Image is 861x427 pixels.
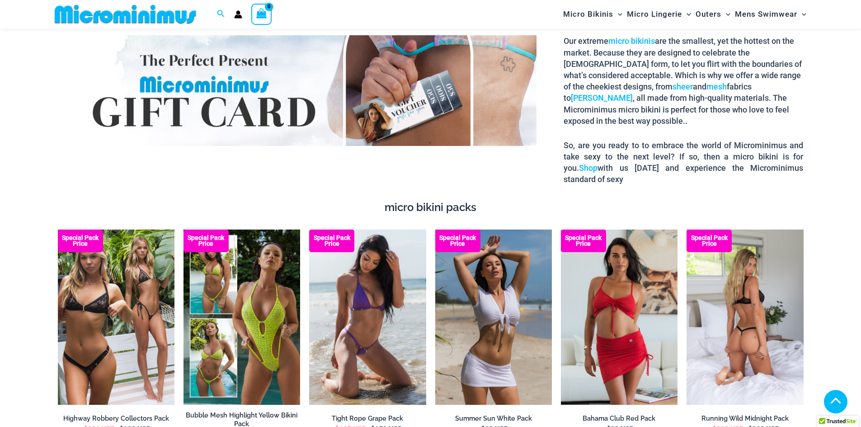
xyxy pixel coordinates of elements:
[435,230,552,404] img: Summer Sun White 9116 Top 522 Skirt 08
[706,82,727,91] a: mesh
[561,414,678,423] a: Bahama Club Red Pack
[687,235,732,247] b: Special Pack Price
[563,3,613,26] span: Micro Bikinis
[58,235,103,247] b: Special Pack Price
[687,414,803,423] a: Running Wild Midnight Pack
[561,235,606,247] b: Special Pack Price
[608,36,655,46] a: micro bikinis
[251,4,272,24] a: View Shopping Cart, empty
[733,3,809,26] a: Mens SwimwearMenu ToggleMenu Toggle
[721,3,730,26] span: Menu Toggle
[687,230,803,405] img: Running Wild Midnight 1052 Top 6512 Bottom 04
[696,3,721,26] span: Outers
[561,230,678,404] a: Bahama Club Red 9170 Crop Top 5404 Skirt 01 Bahama Club Red 9170 Crop Top 5404 Skirt 05Bahama Clu...
[561,3,625,26] a: Micro BikinisMenu ToggleMenu Toggle
[560,1,810,27] nav: Site Navigation
[579,163,598,173] a: Shop
[309,235,354,247] b: Special Pack Price
[627,3,682,26] span: Micro Lingerie
[435,230,552,404] a: Summer Sun White 9116 Top 522 Skirt 08 Summer Sun White 9116 Top 522 Skirt 10Summer Sun White 911...
[58,414,174,423] a: Highway Robbery Collectors Pack
[58,230,174,404] img: Collection Pack
[309,414,426,423] a: Tight Rope Grape Pack
[217,9,225,20] a: Search icon link
[309,230,426,405] img: Tight Rope Grape 319 Tri Top 4212 Micro Bottom 02
[183,230,300,404] img: Bubble Mesh Ultimate (3)
[234,10,242,19] a: Account icon link
[673,82,693,91] a: sheer
[561,230,678,404] img: Bahama Club Red 9170 Crop Top 5404 Skirt 01
[183,235,229,247] b: Special Pack Price
[797,3,806,26] span: Menu Toggle
[51,4,200,24] img: MM SHOP LOGO FLAT
[183,230,300,404] a: Bubble Mesh Ultimate (3) Bubble Mesh Highlight Yellow 309 Tri Top 469 Thong 05Bubble Mesh Highlig...
[71,35,536,146] img: Gift Card Banner 1680
[435,235,480,247] b: Special Pack Price
[687,230,803,405] a: All Styles (1) Running Wild Midnight 1052 Top 6512 Bottom 04Running Wild Midnight 1052 Top 6512 B...
[564,35,803,127] p: Our extreme are the smallest, yet the hottest on the market. Because they are designed to celebra...
[693,3,733,26] a: OutersMenu ToggleMenu Toggle
[564,140,803,185] p: So, are you ready to to embrace the world of Microminimus and take sexy to the next level? If so,...
[309,230,426,405] a: Tight Rope Grape 319 Tri Top 4212 Micro Bottom 02 Tight Rope Grape 319 Tri Top 4212 Micro Bottom ...
[571,93,633,103] a: [PERSON_NAME]
[58,201,804,214] h4: micro bikini packs
[735,3,797,26] span: Mens Swimwear
[613,3,622,26] span: Menu Toggle
[435,414,552,423] a: Summer Sun White Pack
[58,230,174,404] a: Collection Pack Highway Robbery Black Gold 823 One Piece Monokini 11Highway Robbery Black Gold 82...
[682,3,691,26] span: Menu Toggle
[625,3,693,26] a: Micro LingerieMenu ToggleMenu Toggle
